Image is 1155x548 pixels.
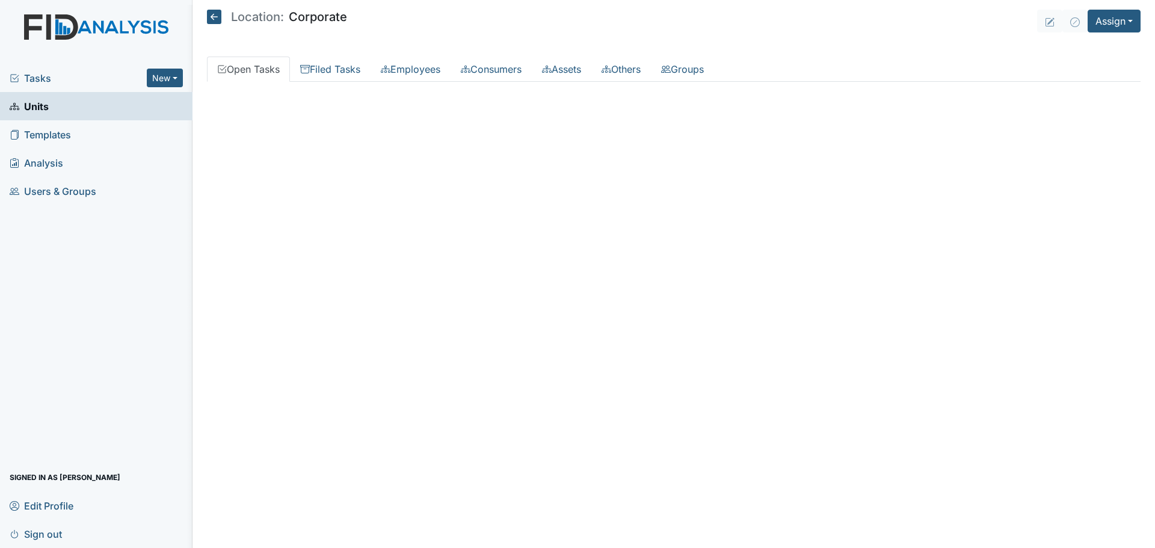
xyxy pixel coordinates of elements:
span: Location: [231,11,284,23]
span: Sign out [10,525,62,543]
span: Units [10,97,49,115]
span: Templates [10,125,71,144]
span: Analysis [10,153,63,172]
span: Signed in as [PERSON_NAME] [10,468,120,487]
span: Users & Groups [10,182,96,200]
button: Assign [1088,10,1141,32]
a: Employees [371,57,451,82]
h5: Corporate [207,10,347,24]
button: New [147,69,183,87]
a: Tasks [10,71,147,85]
a: Assets [532,57,591,82]
span: Edit Profile [10,496,73,515]
a: Filed Tasks [290,57,371,82]
a: Consumers [451,57,532,82]
a: Groups [651,57,714,82]
a: Open Tasks [207,57,290,82]
a: Others [591,57,651,82]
